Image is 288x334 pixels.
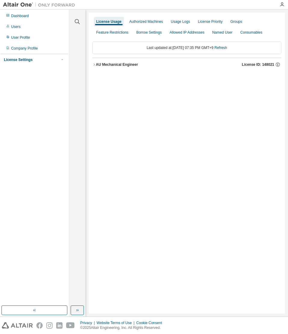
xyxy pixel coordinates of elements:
[97,320,136,325] div: Website Terms of Use
[96,62,138,67] div: AU Mechanical Engineer
[212,30,232,35] div: Named User
[46,322,53,329] img: instagram.svg
[240,30,262,35] div: Consumables
[66,322,75,329] img: youtube.svg
[36,322,43,329] img: facebook.svg
[11,46,38,51] div: Company Profile
[92,58,281,71] button: AU Mechanical EngineerLicense ID: 148021
[2,322,33,329] img: altair_logo.svg
[214,46,227,50] a: Refresh
[171,19,190,24] div: Usage Logs
[4,57,32,62] div: License Settings
[80,325,166,330] p: © 2025 Altair Engineering, Inc. All Rights Reserved.
[198,19,222,24] div: License Priority
[170,30,204,35] div: Allowed IP Addresses
[11,24,20,29] div: Users
[136,30,162,35] div: Borrow Settings
[96,30,128,35] div: Feature Restrictions
[230,19,242,24] div: Groups
[92,41,281,54] div: Last updated at: [DATE] 07:35 PM GMT+9
[56,322,63,329] img: linkedin.svg
[136,320,165,325] div: Cookie Consent
[11,35,30,40] div: User Profile
[11,14,29,18] div: Dashboard
[3,2,78,8] img: Altair One
[129,19,163,24] div: Authorized Machines
[80,320,97,325] div: Privacy
[96,19,121,24] div: License Usage
[242,62,274,67] span: License ID: 148021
